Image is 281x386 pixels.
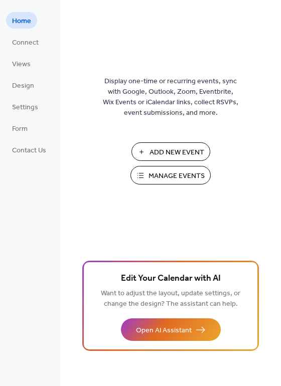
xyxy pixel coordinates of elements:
span: Display one-time or recurring events, sync with Google, Outlook, Zoom, Eventbrite, Wix Events or ... [103,76,238,118]
span: Add New Event [150,147,204,158]
span: Views [12,59,31,70]
span: Manage Events [149,171,205,181]
a: Home [6,12,37,29]
a: Design [6,77,40,93]
span: Connect [12,38,39,48]
span: Form [12,124,28,134]
button: Manage Events [130,166,211,184]
span: Design [12,81,34,91]
span: Contact Us [12,145,46,156]
span: Want to adjust the layout, update settings, or change the design? The assistant can help. [101,287,240,311]
button: Open AI Assistant [121,318,221,341]
span: Settings [12,102,38,113]
span: Home [12,16,31,27]
a: Settings [6,98,44,115]
a: Form [6,120,34,136]
a: Views [6,55,37,72]
a: Contact Us [6,141,52,158]
span: Edit Your Calendar with AI [121,272,221,286]
span: Open AI Assistant [136,325,192,336]
button: Add New Event [131,142,210,161]
a: Connect [6,34,45,50]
